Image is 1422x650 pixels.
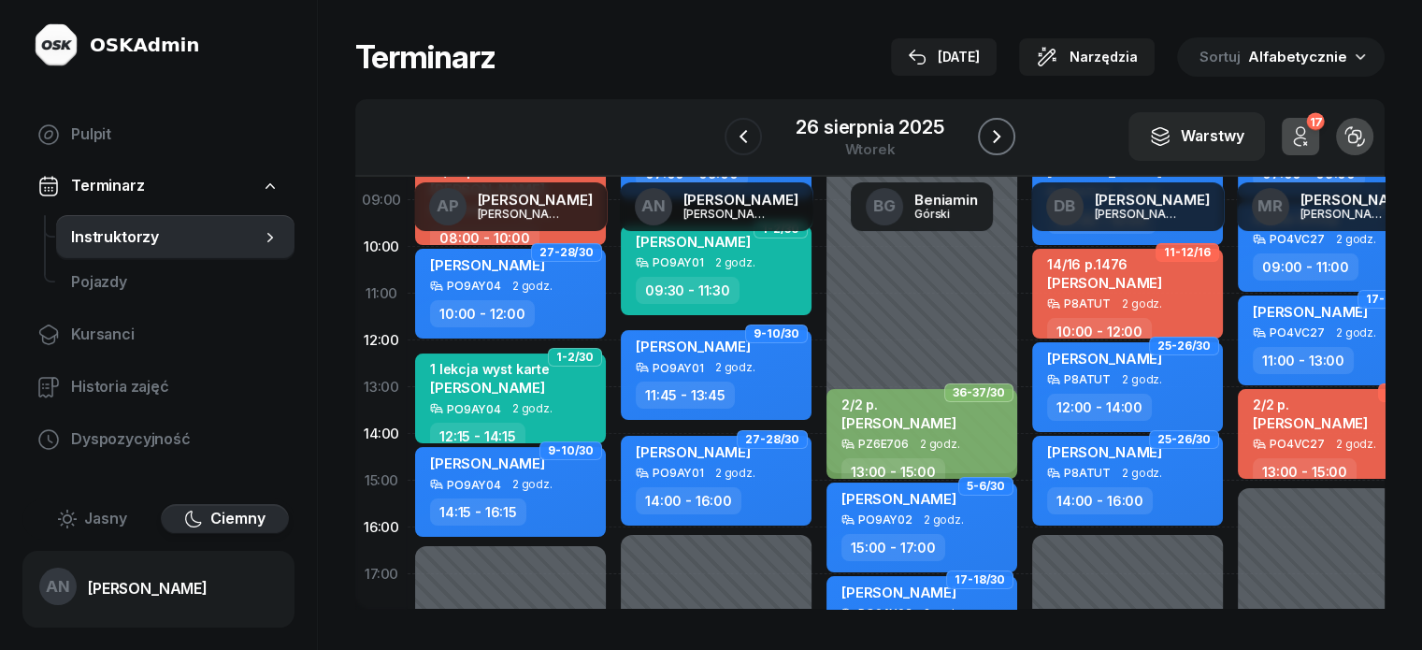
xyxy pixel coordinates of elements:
[841,414,956,432] span: [PERSON_NAME]
[1047,256,1162,272] div: 14/16 p.1476
[1047,394,1152,421] div: 12:00 - 14:00
[1257,198,1283,214] span: MR
[548,449,594,453] span: 9-10/30
[355,40,496,74] h1: Terminarz
[28,504,157,534] button: Jasny
[924,607,964,620] span: 2 godz.
[430,498,526,526] div: 14:15 - 16:15
[355,177,408,224] div: 09:00
[22,365,294,410] a: Historia zajęć
[1199,45,1244,69] span: Sortuj
[796,142,943,156] div: wtorek
[71,427,280,452] span: Dyspozycyjność
[447,280,501,292] div: PO9AY04
[1336,233,1376,246] span: 2 godz.
[858,438,909,450] div: PZ6E706
[1253,253,1358,281] div: 09:00 - 11:00
[1270,326,1325,339] div: PO4VC27
[355,224,408,270] div: 10:00
[653,467,704,479] div: PO9AY01
[430,379,545,397] span: [PERSON_NAME]
[636,487,741,514] div: 14:00 - 16:00
[1047,487,1153,514] div: 14:00 - 16:00
[636,382,735,409] div: 11:45 - 13:45
[796,118,943,137] div: 26 sierpnia 2025
[355,504,408,551] div: 16:00
[636,233,751,251] span: [PERSON_NAME]
[841,458,945,485] div: 13:00 - 15:00
[1019,38,1155,76] button: Narzędzia
[161,504,290,534] button: Ciemny
[34,22,79,67] img: logo-light@2x.png
[1095,193,1210,207] div: [PERSON_NAME]
[355,317,408,364] div: 12:00
[1253,414,1368,432] span: [PERSON_NAME]
[1070,46,1138,68] span: Narzędzia
[1300,208,1390,220] div: [PERSON_NAME]
[512,280,553,293] span: 2 godz.
[841,397,956,412] div: 2/2 p.
[430,361,550,377] div: 1 lekcja wyst karte
[84,507,127,531] span: Jasny
[1064,373,1111,385] div: P8ATUT
[556,355,594,359] span: 1-2/30
[745,438,799,441] span: 27-28/30
[71,270,280,295] span: Pojazdy
[22,165,294,208] a: Terminarz
[636,338,751,355] span: [PERSON_NAME]
[841,490,956,508] span: [PERSON_NAME]
[71,225,261,250] span: Instruktorzy
[1253,397,1368,412] div: 2/2 p.
[908,46,980,68] div: [DATE]
[858,513,912,526] div: PO9AY02
[1149,124,1244,149] div: Warstwy
[636,277,740,304] div: 09:30 - 11:30
[715,256,755,269] span: 2 godz.
[447,403,501,415] div: PO9AY04
[841,534,945,561] div: 15:00 - 17:00
[641,198,666,214] span: AN
[873,198,896,214] span: BG
[636,443,751,461] span: [PERSON_NAME]
[1122,373,1162,386] span: 2 godz.
[22,417,294,462] a: Dyspozycyjność
[1336,438,1376,451] span: 2 godz.
[414,182,608,231] a: AP[PERSON_NAME][PERSON_NAME]
[437,198,459,214] span: AP
[478,193,593,207] div: [PERSON_NAME]
[71,323,280,347] span: Kursanci
[920,438,960,451] span: 2 godz.
[430,423,525,450] div: 12:15 - 14:15
[355,411,408,457] div: 14:00
[1336,326,1376,339] span: 2 godz.
[754,332,799,336] span: 9-10/30
[1177,37,1385,77] button: Sortuj Alfabetycznie
[1047,443,1162,461] span: [PERSON_NAME]
[1157,344,1211,348] span: 25-26/30
[953,391,1005,395] span: 36-37/30
[71,174,145,198] span: Terminarz
[1064,297,1111,310] div: P8ATUT
[1047,318,1152,345] div: 10:00 - 12:00
[22,312,294,357] a: Kursanci
[210,507,266,531] span: Ciemny
[1300,193,1415,207] div: [PERSON_NAME]
[430,300,535,327] div: 10:00 - 12:00
[512,478,553,491] span: 2 godz.
[1164,251,1211,254] span: 11-12/16
[1047,350,1162,368] span: [PERSON_NAME]
[1031,182,1225,231] a: DB[PERSON_NAME][PERSON_NAME]
[967,484,1005,488] span: 5-6/30
[851,182,993,231] a: BGBeniaminGórski
[1054,198,1075,214] span: DB
[841,584,956,601] span: [PERSON_NAME]
[1253,347,1354,374] div: 11:00 - 13:00
[620,182,813,231] a: AN[PERSON_NAME][PERSON_NAME]
[715,361,755,374] span: 2 godz.
[891,38,997,76] button: [DATE]
[512,402,553,415] span: 2 godz.
[90,32,199,58] div: OSKAdmin
[653,362,704,374] div: PO9AY01
[1122,467,1162,480] span: 2 godz.
[715,467,755,480] span: 2 godz.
